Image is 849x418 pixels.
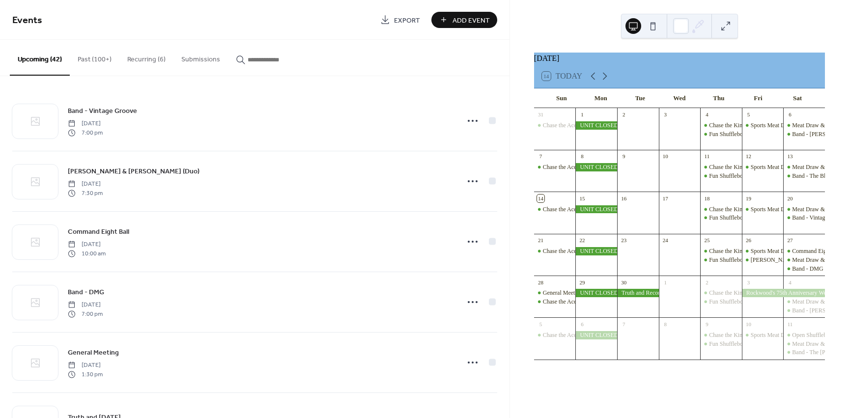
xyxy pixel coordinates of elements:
[783,205,825,214] div: Meat Draw & 50/50
[68,286,104,298] a: Band - DMG
[68,128,103,137] span: 7:00 pm
[617,289,659,297] div: Truth and Reconciliation Day
[700,247,742,255] div: Chase the King & 50/50
[742,289,825,297] div: Rockwood's 75th Anniversary Weekend
[703,320,710,328] div: 9
[10,40,70,76] button: Upcoming (42)
[742,205,784,214] div: Sports Meat Draw & 50/50
[537,237,544,244] div: 21
[537,320,544,328] div: 5
[700,172,742,180] div: Fun Shuffleboard League
[119,40,173,75] button: Recurring (6)
[742,247,784,255] div: Sports Meat Draw & 50/50
[70,40,119,75] button: Past (100+)
[662,237,669,244] div: 24
[786,153,793,160] div: 13
[68,361,103,370] span: [DATE]
[783,256,825,264] div: Meat Draw & 50/50
[709,298,769,306] div: Fun Shuffleboard League
[751,331,815,339] div: Sports Meat Draw & 50/50
[575,247,617,255] div: UNIT CLOSED
[786,237,793,244] div: 27
[662,279,669,286] div: 1
[745,111,752,118] div: 5
[68,370,103,379] span: 1:30 pm
[12,11,42,30] span: Events
[68,348,119,358] span: General Meeting
[68,249,106,258] span: 10:00 am
[662,195,669,202] div: 17
[537,111,544,118] div: 31
[373,12,427,28] a: Export
[68,226,129,237] a: Command Eight Ball
[709,256,769,264] div: Fun Shuffleboard League
[751,247,815,255] div: Sports Meat Draw & 50/50
[431,12,497,28] button: Add Event
[709,172,769,180] div: Fun Shuffleboard League
[534,53,825,64] div: [DATE]
[575,205,617,214] div: UNIT CLOSED
[751,205,815,214] div: Sports Meat Draw & 50/50
[751,163,815,171] div: Sports Meat Draw & 50/50
[703,111,710,118] div: 4
[543,163,624,171] div: Chase the Ace (Live on Facebook)
[543,205,624,214] div: Chase the Ace (Live on Facebook)
[783,298,825,306] div: Meat Draw & 50/50
[578,153,586,160] div: 8
[534,121,576,130] div: Chase the Ace (Live on Facebook)
[745,153,752,160] div: 12
[620,279,627,286] div: 30
[620,320,627,328] div: 7
[700,331,742,339] div: Chase the King & 50/50
[578,320,586,328] div: 6
[745,237,752,244] div: 26
[783,121,825,130] div: Meat Draw & 50/50
[742,163,784,171] div: Sports Meat Draw & 50/50
[620,111,627,118] div: 2
[709,163,766,171] div: Chase the King & 50/50
[742,256,784,264] div: Cory Wojick & Ashleigh Gray (Duo)
[660,88,699,108] div: Wed
[738,88,778,108] div: Fri
[543,121,624,130] div: Chase the Ace (Live on Facebook)
[534,163,576,171] div: Chase the Ace (Live on Facebook)
[700,289,742,297] div: Chase the King & 50/50
[703,237,710,244] div: 25
[700,298,742,306] div: Fun Shuffleboard League
[703,153,710,160] div: 11
[68,347,119,358] a: General Meeting
[578,279,586,286] div: 29
[786,195,793,202] div: 20
[792,121,840,130] div: Meat Draw & 50/50
[575,121,617,130] div: UNIT CLOSED
[700,340,742,348] div: Fun Shuffleboard League
[709,289,766,297] div: Chase the King & 50/50
[173,40,228,75] button: Submissions
[786,111,793,118] div: 6
[742,121,784,130] div: Sports Meat Draw & 50/50
[783,331,825,339] div: Open Shuffleboard Tournament
[621,88,660,108] div: Tue
[68,189,103,197] span: 7:30 pm
[578,237,586,244] div: 22
[700,205,742,214] div: Chase the King & 50/50
[700,214,742,222] div: Fun Shuffleboard League
[783,307,825,315] div: Band - Bowman Brothers
[537,153,544,160] div: 7
[68,227,129,237] span: Command Eight Ball
[792,247,842,255] div: Command Eight Ball
[792,205,840,214] div: Meat Draw & 50/50
[534,289,576,297] div: General Meeting
[68,240,106,249] span: [DATE]
[68,287,104,298] span: Band - DMG
[778,88,817,108] div: Sat
[575,163,617,171] div: UNIT CLOSED
[709,121,766,130] div: Chase the King & 50/50
[534,331,576,339] div: Chase the Ace (Live on Facebook)
[786,279,793,286] div: 4
[786,320,793,328] div: 11
[68,119,103,128] span: [DATE]
[68,180,103,189] span: [DATE]
[543,289,583,297] div: General Meeting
